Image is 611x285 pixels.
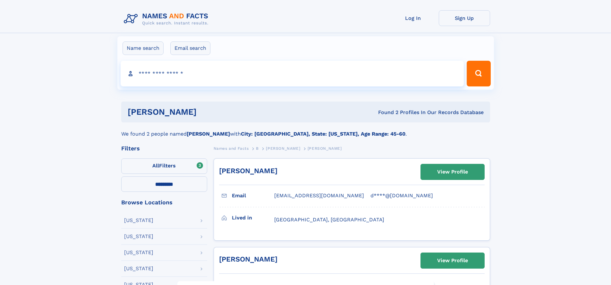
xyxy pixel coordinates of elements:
[256,146,259,151] span: B
[274,192,364,199] span: [EMAIL_ADDRESS][DOMAIN_NAME]
[232,212,274,223] h3: Lived in
[124,250,153,255] div: [US_STATE]
[121,158,207,174] label: Filters
[467,61,490,86] button: Search Button
[187,131,230,137] b: [PERSON_NAME]
[219,167,277,175] a: [PERSON_NAME]
[437,253,468,268] div: View Profile
[266,144,300,152] a: [PERSON_NAME]
[437,165,468,179] div: View Profile
[124,266,153,271] div: [US_STATE]
[232,190,274,201] h3: Email
[439,10,490,26] a: Sign Up
[421,164,484,180] a: View Profile
[128,108,287,116] h1: [PERSON_NAME]
[121,146,207,151] div: Filters
[266,146,300,151] span: [PERSON_NAME]
[121,10,214,28] img: Logo Names and Facts
[274,217,384,223] span: [GEOGRAPHIC_DATA], [GEOGRAPHIC_DATA]
[170,41,210,55] label: Email search
[121,200,207,205] div: Browse Locations
[214,144,249,152] a: Names and Facts
[287,109,484,116] div: Found 2 Profiles In Our Records Database
[124,234,153,239] div: [US_STATE]
[219,255,277,263] a: [PERSON_NAME]
[152,163,159,169] span: All
[387,10,439,26] a: Log In
[241,131,405,137] b: City: [GEOGRAPHIC_DATA], State: [US_STATE], Age Range: 45-60
[256,144,259,152] a: B
[121,61,464,86] input: search input
[124,218,153,223] div: [US_STATE]
[121,122,490,138] div: We found 2 people named with .
[421,253,484,268] a: View Profile
[123,41,164,55] label: Name search
[308,146,342,151] span: [PERSON_NAME]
